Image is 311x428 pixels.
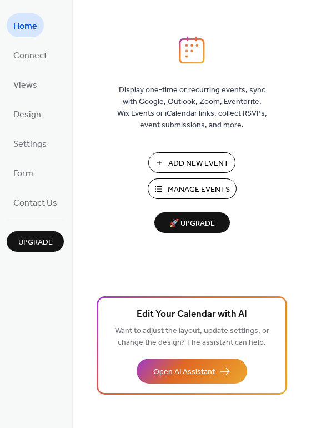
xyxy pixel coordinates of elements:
[137,307,247,322] span: Edit Your Calendar with AI
[179,36,204,64] img: logo_icon.svg
[115,324,269,350] span: Want to adjust the layout, update settings, or change the design? The assistant can help.
[168,184,230,196] span: Manage Events
[148,178,237,199] button: Manage Events
[13,47,47,64] span: Connect
[13,77,37,94] span: Views
[7,231,64,252] button: Upgrade
[161,216,223,231] span: 🚀 Upgrade
[137,359,247,384] button: Open AI Assistant
[154,212,230,233] button: 🚀 Upgrade
[168,158,229,170] span: Add New Event
[7,161,40,185] a: Form
[13,195,57,212] span: Contact Us
[7,13,44,37] a: Home
[7,131,53,155] a: Settings
[13,106,41,123] span: Design
[7,72,44,96] a: Views
[7,190,64,214] a: Contact Us
[148,152,235,173] button: Add New Event
[117,84,267,131] span: Display one-time or recurring events, sync with Google, Outlook, Zoom, Eventbrite, Wix Events or ...
[13,136,47,153] span: Settings
[7,102,48,126] a: Design
[18,237,53,248] span: Upgrade
[153,366,215,378] span: Open AI Assistant
[13,18,37,35] span: Home
[13,165,33,182] span: Form
[7,43,54,67] a: Connect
